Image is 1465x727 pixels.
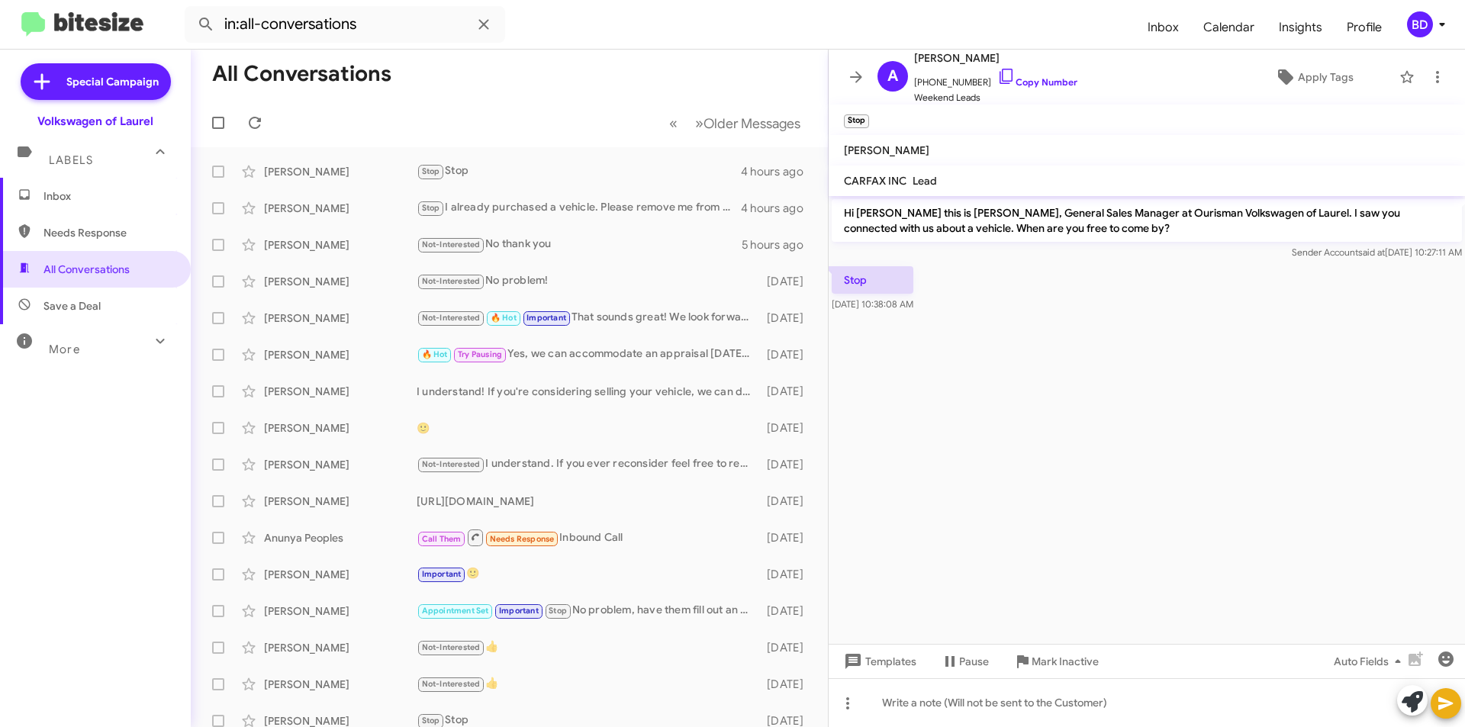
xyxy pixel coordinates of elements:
div: [PERSON_NAME] [264,677,417,692]
div: [PERSON_NAME] [264,640,417,655]
span: Stop [422,203,440,213]
div: No problem! [417,272,759,290]
div: 🙂 [417,565,759,583]
span: Stop [549,606,567,616]
div: BD [1407,11,1433,37]
div: [DATE] [759,677,816,692]
div: Inbound Call [417,528,759,547]
div: [DATE] [759,603,816,619]
span: Lead [913,174,937,188]
span: Appointment Set [422,606,489,616]
span: Important [499,606,539,616]
span: Stop [422,716,440,725]
div: Volkswagen of Laurel [37,114,153,129]
button: Previous [660,108,687,139]
p: Stop [832,266,913,294]
span: More [49,343,80,356]
div: I understand. If you ever reconsider feel free to reach out. [417,455,759,473]
div: [PERSON_NAME] [264,201,417,216]
button: Templates [829,648,929,675]
div: [PERSON_NAME] [264,237,417,253]
a: Copy Number [997,76,1077,88]
div: [PERSON_NAME] [264,310,417,326]
div: 🙂 [417,420,759,436]
span: [PERSON_NAME] [844,143,929,157]
div: [DATE] [759,347,816,362]
nav: Page navigation example [661,108,810,139]
span: Labels [49,153,93,167]
span: Special Campaign [66,74,159,89]
div: No thank you [417,236,742,253]
span: Weekend Leads [914,90,1077,105]
div: [PERSON_NAME] [264,567,417,582]
button: Mark Inactive [1001,648,1111,675]
div: [PERSON_NAME] [264,347,417,362]
span: A [887,64,898,88]
div: 👍 [417,675,759,693]
small: Stop [844,114,869,128]
button: Pause [929,648,1001,675]
span: Save a Deal [43,298,101,314]
span: « [669,114,678,133]
div: [PERSON_NAME] [264,457,417,472]
div: That sounds great! We look forward to seeing you between 10:00 and 11:00. Safe travels! Our addre... [417,309,759,327]
div: No problem, have them fill out an online credit app [URL][DOMAIN_NAME] [417,602,759,619]
span: Not-Interested [422,459,481,469]
span: Important [526,313,566,323]
div: 5 hours ago [742,237,816,253]
span: Needs Response [43,225,173,240]
span: Not-Interested [422,313,481,323]
div: [DATE] [759,640,816,655]
span: Inbox [1135,5,1191,50]
div: [DATE] [759,567,816,582]
span: CARFAX INC [844,174,906,188]
div: 4 hours ago [741,164,816,179]
div: [DATE] [759,420,816,436]
button: Next [686,108,810,139]
span: [PERSON_NAME] [914,49,1077,67]
span: Sender Account [DATE] 10:27:11 AM [1292,246,1462,258]
button: Apply Tags [1235,63,1392,91]
span: Mark Inactive [1032,648,1099,675]
span: Not-Interested [422,240,481,249]
div: [URL][DOMAIN_NAME] [417,494,759,509]
a: Insights [1267,5,1335,50]
span: Apply Tags [1298,63,1354,91]
div: 4 hours ago [741,201,816,216]
a: Profile [1335,5,1394,50]
span: Not-Interested [422,276,481,286]
div: 👍 [417,639,759,656]
div: [PERSON_NAME] [264,164,417,179]
div: Yes, we can accommodate an appraisal [DATE] or [DATE]. Just let me know your preferred time, and ... [417,346,759,363]
div: [DATE] [759,274,816,289]
div: [DATE] [759,457,816,472]
span: Older Messages [704,115,800,132]
div: [DATE] [759,384,816,399]
div: [PERSON_NAME] [264,603,417,619]
span: Auto Fields [1334,648,1407,675]
span: All Conversations [43,262,130,277]
span: Pause [959,648,989,675]
span: 🔥 Hot [491,313,517,323]
p: Hi [PERSON_NAME] this is [PERSON_NAME], General Sales Manager at Ourisman Volkswagen of Laurel. I... [832,199,1462,242]
span: Stop [422,166,440,176]
input: Search [185,6,505,43]
div: [DATE] [759,530,816,545]
span: Not-Interested [422,642,481,652]
span: [DATE] 10:38:08 AM [832,298,913,310]
span: Call Them [422,534,462,544]
h1: All Conversations [212,62,391,86]
button: BD [1394,11,1448,37]
span: Templates [841,648,916,675]
a: Calendar [1191,5,1267,50]
div: [PERSON_NAME] [264,420,417,436]
span: [PHONE_NUMBER] [914,67,1077,90]
span: Inbox [43,188,173,204]
div: [PERSON_NAME] [264,494,417,509]
span: 🔥 Hot [422,349,448,359]
span: » [695,114,704,133]
div: Anunya Peoples [264,530,417,545]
